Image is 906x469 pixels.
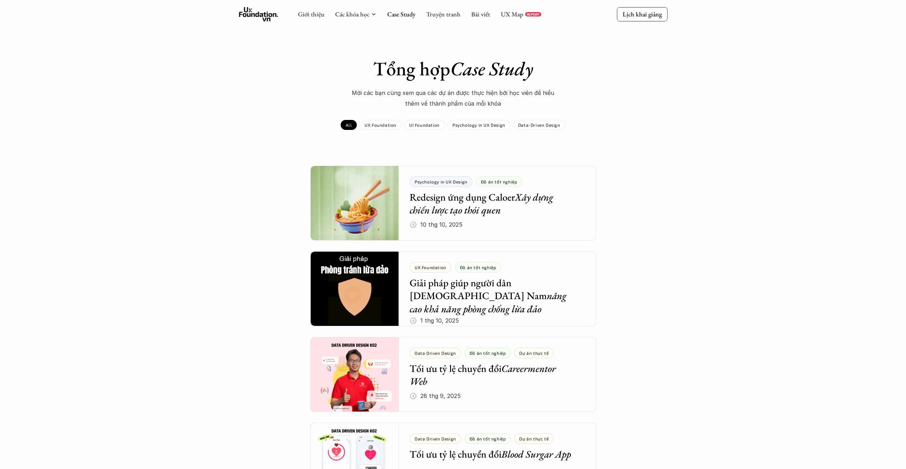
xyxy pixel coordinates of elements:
[310,251,596,326] a: Giải pháp giúp người dân [DEMOGRAPHIC_DATA] Namnâng cao khả năng phòng chống lừa đảo🕔 1 thg 10, 2025
[617,7,667,21] a: Lịch khai giảng
[501,10,523,18] a: UX Map
[335,10,369,18] a: Các khóa học
[525,12,541,16] a: REPORT
[328,57,578,80] h1: Tổng hợp
[471,10,490,18] a: Bài viết
[346,87,560,109] p: Mời các bạn cùng xem qua các dự án được thực hiện bới học viên để hiểu thêm về thành phẩm của mỗi...
[622,10,662,18] p: Lịch khai giảng
[518,122,560,127] p: Data-Driven Design
[365,122,396,127] p: UX Foundation
[310,166,596,241] a: Redesign ứng dụng CaloerXây dựng chiến lược tạo thói quen🕔 10 thg 10, 2025
[298,10,324,18] a: Giới thiệu
[526,12,540,16] p: REPORT
[310,337,596,412] a: Tối ưu tỷ lệ chuyển đổiCareermentor Web🕔 28 thg 9, 2025
[450,56,533,81] em: Case Study
[452,122,505,127] p: Psychology in UX Design
[409,122,440,127] p: UI Foundation
[426,10,460,18] a: Truyện tranh
[346,122,352,127] p: All
[387,10,415,18] a: Case Study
